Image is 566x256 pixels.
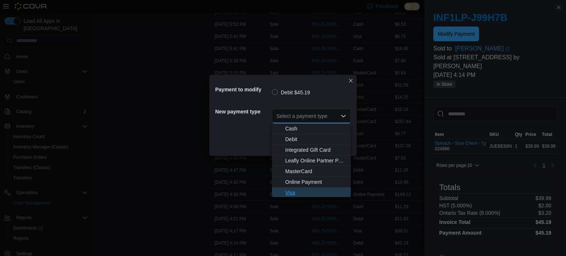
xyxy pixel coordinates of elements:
[285,168,346,175] span: MasterCard
[272,123,351,134] button: Cash
[285,136,346,143] span: Debit
[285,178,346,186] span: Online Payment
[215,82,270,97] h5: Payment to modify
[272,155,351,166] button: Leafly Online Partner Payment
[272,88,310,97] label: Debit $45.19
[272,123,351,198] div: Choose from the following options
[346,76,355,85] button: Closes this modal window
[285,189,346,196] span: Visa
[285,157,346,164] span: Leafly Online Partner Payment
[272,145,351,155] button: Integrated Gift Card
[272,187,351,198] button: Visa
[215,104,270,119] h5: New payment type
[285,146,346,154] span: Integrated Gift Card
[272,166,351,177] button: MasterCard
[272,134,351,145] button: Debit
[340,113,346,119] button: Close list of options
[285,125,346,132] span: Cash
[272,177,351,187] button: Online Payment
